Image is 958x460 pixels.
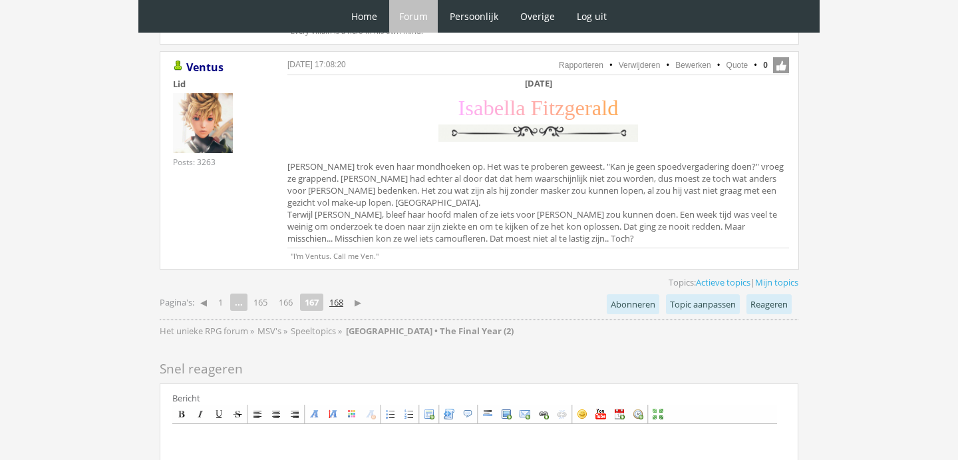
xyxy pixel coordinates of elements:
[346,325,514,337] strong: [GEOGRAPHIC_DATA] • The Final Year (2)
[592,405,609,423] a: Insert a YouTube video
[173,405,190,423] a: Bold (Ctrl+B)
[424,409,434,419] div: Insert a table
[214,409,224,419] div: Underline
[575,96,585,120] span: e
[573,405,591,423] a: Insert an emoticon
[746,294,792,314] a: Reageren
[267,405,285,423] a: Center
[483,96,494,120] span: b
[510,96,516,120] span: l
[362,405,379,423] a: Remove Formatting
[525,77,552,89] b: [DATE]
[649,405,667,423] a: Maximize (Ctrl+Shift+M)
[564,96,575,120] span: g
[619,61,661,70] a: Verwijderen
[531,96,543,120] span: F
[257,325,281,337] span: MSV's
[287,248,789,261] p: "I'm Ventus. Call me Ven."
[173,93,233,153] img: Ventus
[257,325,283,337] a: MSV's
[252,409,263,419] div: Align left
[601,96,607,120] span: l
[210,405,228,423] a: Underline (Ctrl+U)
[324,293,349,312] a: 168
[186,60,224,75] a: Ventus
[325,405,342,423] a: Font Size
[459,405,476,423] a: Insert a Quote
[173,61,184,71] img: Gebruiker is online
[595,409,606,419] div: Insert a YouTube video
[474,96,483,120] span: a
[440,405,458,423] a: Code
[666,294,740,314] a: Topic aanpassen
[287,60,346,69] a: [DATE] 17:08:20
[172,392,200,404] label: Bericht
[195,293,212,312] a: ◀
[607,294,659,314] a: Abonneren
[607,96,618,120] span: d
[549,96,555,120] span: t
[289,409,300,419] div: Align right
[173,78,266,90] div: Lid
[462,409,473,419] div: Insert a Quote
[404,409,414,419] div: Ordered list
[160,325,250,337] a: Het unieke RPG forum
[482,409,493,419] div: Insert a horizontal rule
[160,325,248,337] span: Het unieke RPG forum
[504,96,510,120] span: l
[213,293,228,312] a: 1
[176,409,187,419] div: Bold
[249,405,266,423] a: Align left
[614,409,625,419] div: Insert current date
[343,405,361,423] a: Font Color
[273,293,298,312] a: 166
[763,59,768,71] span: 0
[577,409,587,419] div: Insert an emoticon
[283,325,287,337] span: »
[675,61,711,70] a: Bewerken
[520,409,530,419] div: Insert an email
[385,409,396,419] div: Bullet list
[535,405,552,423] a: Insert a link
[286,405,303,423] a: Align right
[365,409,376,419] div: Remove Formatting
[195,409,206,419] div: Italic
[309,409,320,419] div: Font Name
[633,409,643,419] div: Insert current time
[726,61,748,70] a: Quote
[465,96,474,120] span: s
[349,293,367,312] a: ▶
[250,325,254,337] span: »
[516,96,525,120] span: a
[501,409,512,419] div: Insert an image
[173,156,216,168] div: Posts: 3263
[435,121,641,144] img: y0w1XJ0.png
[585,96,592,120] span: r
[559,61,603,70] a: Rapporteren
[160,296,194,309] span: Pagina's:
[347,409,357,419] div: Font Color
[229,405,246,423] a: Strikethrough
[192,405,209,423] a: Italic (Ctrl+I)
[592,96,601,120] span: a
[287,77,789,247] div: [PERSON_NAME] trok even haar mondhoeken op. Het was te proberen geweest. "Kan je geen spoedvergad...
[382,405,399,423] a: Bullet list
[444,409,454,419] div: Code
[230,294,247,311] span: ...
[611,405,628,423] a: Insert current date
[669,276,798,288] span: Topics: |
[160,358,798,380] h2: Snel reageren
[479,405,496,423] a: Insert a horizontal rule
[557,409,567,419] div: Unlink
[653,409,663,419] div: Maximize
[232,409,243,419] div: Strikethrough
[498,405,515,423] a: Insert an image
[271,409,281,419] div: Center
[755,276,798,288] a: Mijn topics
[306,405,323,423] a: Font Name
[291,325,336,337] span: Speeltopics
[291,325,338,337] a: Speeltopics
[629,405,647,423] a: Insert current time
[543,96,549,120] span: i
